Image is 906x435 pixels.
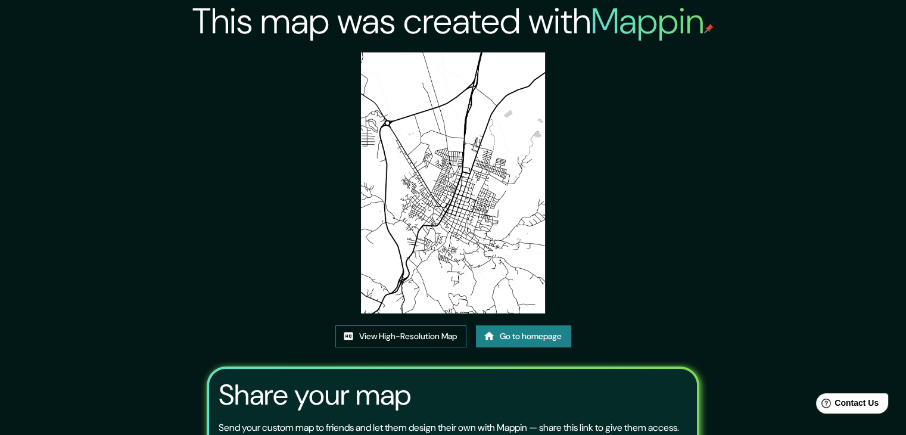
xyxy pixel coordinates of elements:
[476,325,571,347] a: Go to homepage
[219,421,679,435] p: Send your custom map to friends and let them design their own with Mappin — share this link to gi...
[219,378,411,412] h3: Share your map
[361,52,546,313] img: created-map
[800,389,893,422] iframe: Help widget launcher
[335,325,466,347] a: View High-Resolution Map
[704,24,714,33] img: mappin-pin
